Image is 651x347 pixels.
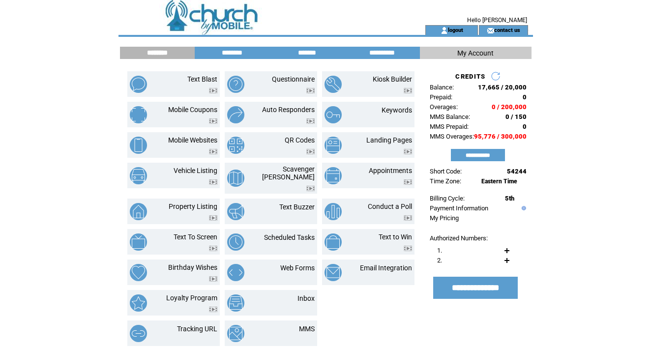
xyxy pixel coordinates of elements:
[209,307,217,312] img: video.png
[505,113,527,120] span: 0 / 150
[523,93,527,101] span: 0
[279,203,315,211] a: Text Buzzer
[285,136,315,144] a: QR Codes
[227,233,244,251] img: scheduled-tasks.png
[325,106,342,123] img: keywords.png
[130,325,147,342] img: tracking-url.png
[325,233,342,251] img: text-to-win.png
[325,264,342,281] img: email-integration.png
[209,276,217,282] img: video.png
[227,106,244,123] img: auto-responders.png
[478,84,527,91] span: 17,665 / 20,000
[369,167,412,174] a: Appointments
[373,75,412,83] a: Kiosk Builder
[297,294,315,302] a: Inbox
[360,264,412,272] a: Email Integration
[306,149,315,154] img: video.png
[272,75,315,83] a: Questionnaire
[366,136,412,144] a: Landing Pages
[455,73,485,80] span: CREDITS
[404,215,412,221] img: video.png
[306,118,315,124] img: video.png
[262,165,315,181] a: Scavenger [PERSON_NAME]
[430,204,488,212] a: Payment Information
[262,106,315,114] a: Auto Responders
[481,178,517,185] span: Eastern Time
[209,149,217,154] img: video.png
[264,233,315,241] a: Scheduled Tasks
[227,264,244,281] img: web-forms.png
[168,106,217,114] a: Mobile Coupons
[209,179,217,185] img: video.png
[487,27,494,34] img: contact_us_icon.gif
[227,294,244,312] img: inbox.png
[209,118,217,124] img: video.png
[430,133,474,140] span: MMS Overages:
[227,325,244,342] img: mms.png
[494,27,520,33] a: contact us
[430,214,459,222] a: My Pricing
[404,246,412,251] img: video.png
[130,167,147,184] img: vehicle-listing.png
[187,75,217,83] a: Text Blast
[227,170,244,187] img: scavenger-hunt.png
[174,233,217,241] a: Text To Screen
[130,233,147,251] img: text-to-screen.png
[169,202,217,210] a: Property Listing
[280,264,315,272] a: Web Forms
[209,246,217,251] img: video.png
[467,17,527,24] span: Hello [PERSON_NAME]
[227,203,244,220] img: text-buzzer.png
[404,179,412,185] img: video.png
[404,149,412,154] img: video.png
[325,137,342,154] img: landing-pages.png
[404,88,412,93] img: video.png
[474,133,527,140] span: 95,776 / 300,000
[130,137,147,154] img: mobile-websites.png
[130,264,147,281] img: birthday-wishes.png
[130,294,147,312] img: loyalty-program.png
[523,123,527,130] span: 0
[430,93,452,101] span: Prepaid:
[457,49,494,57] span: My Account
[441,27,448,34] img: account_icon.gif
[437,257,442,264] span: 2.
[325,167,342,184] img: appointments.png
[368,202,412,210] a: Conduct a Poll
[430,234,488,242] span: Authorized Numbers:
[430,84,454,91] span: Balance:
[299,325,315,333] a: MMS
[325,76,342,93] img: kiosk-builder.png
[174,167,217,174] a: Vehicle Listing
[430,195,465,202] span: Billing Cycle:
[227,137,244,154] img: qr-codes.png
[306,186,315,191] img: video.png
[492,103,527,111] span: 0 / 200,000
[209,215,217,221] img: video.png
[130,76,147,93] img: text-blast.png
[325,203,342,220] img: conduct-a-poll.png
[507,168,527,175] span: 54244
[168,263,217,271] a: Birthday Wishes
[177,325,217,333] a: Tracking URL
[306,88,315,93] img: video.png
[168,136,217,144] a: Mobile Websites
[430,103,458,111] span: Overages:
[209,88,217,93] img: video.png
[430,168,462,175] span: Short Code:
[166,294,217,302] a: Loyalty Program
[430,113,470,120] span: MMS Balance:
[519,206,526,210] img: help.gif
[227,76,244,93] img: questionnaire.png
[382,106,412,114] a: Keywords
[379,233,412,241] a: Text to Win
[505,195,514,202] span: 5th
[130,203,147,220] img: property-listing.png
[430,177,461,185] span: Time Zone:
[437,247,442,254] span: 1.
[448,27,463,33] a: logout
[430,123,469,130] span: MMS Prepaid:
[130,106,147,123] img: mobile-coupons.png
